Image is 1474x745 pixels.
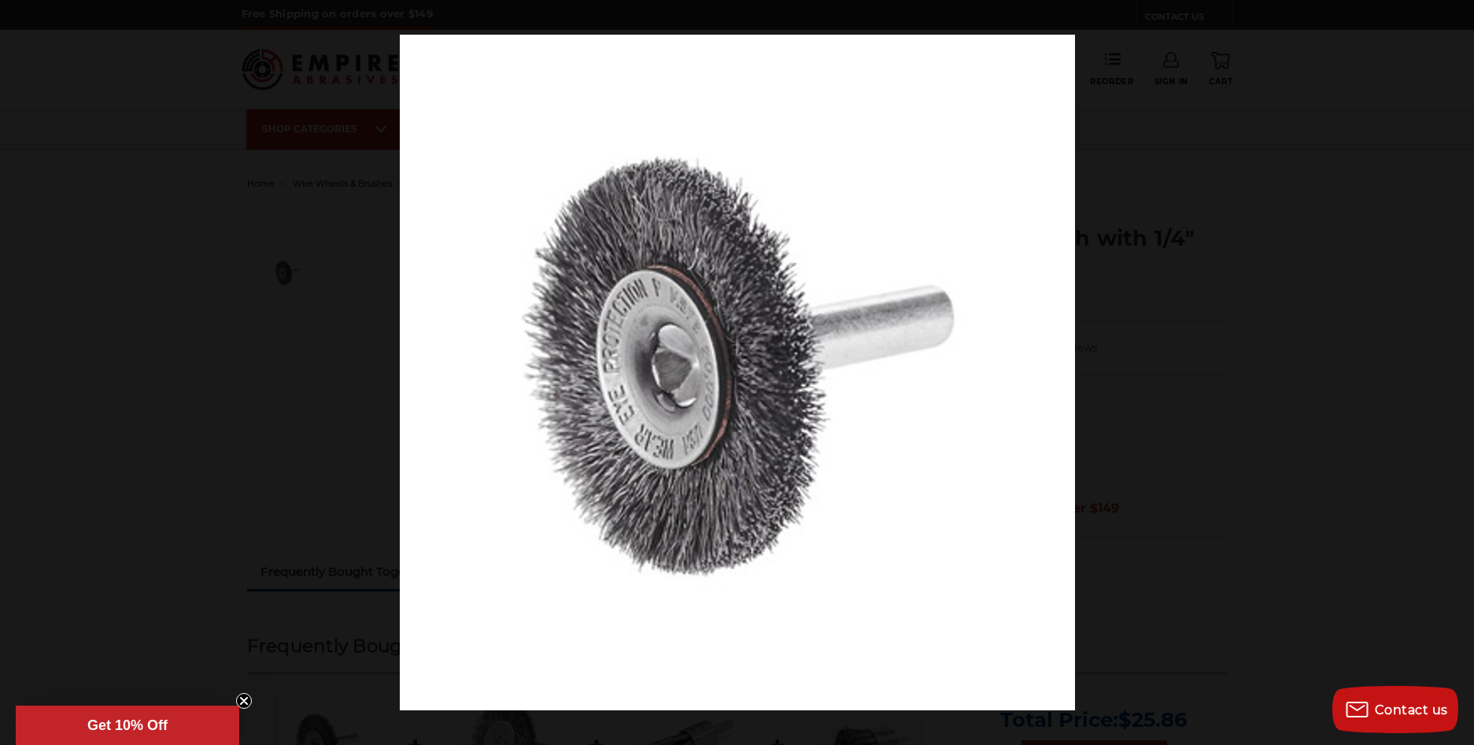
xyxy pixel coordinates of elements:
span: Get 10% Off [87,717,168,733]
button: Contact us [1332,686,1458,733]
img: Crimped_Wheel_with_Shank_Enlarge__59936.1570196685.jpg [400,35,1075,710]
button: Close teaser [236,693,252,709]
span: Contact us [1375,702,1448,717]
div: Get 10% OffClose teaser [16,706,239,745]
